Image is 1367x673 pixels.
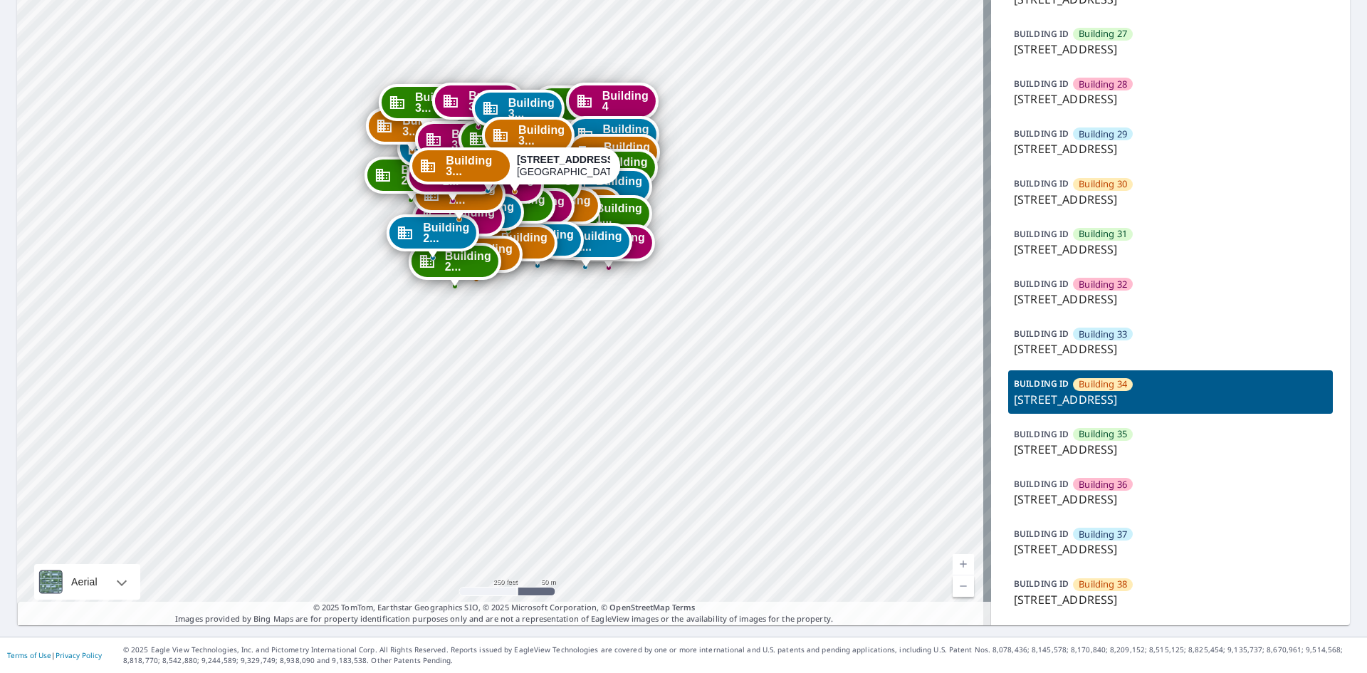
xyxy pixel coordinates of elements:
[1014,528,1069,540] p: BUILDING ID
[601,157,647,178] span: Building 7
[482,117,575,161] div: Dropped pin, building Building 38, Commercial property, 7627 East 37th Street North Wichita, KS 6...
[501,232,548,254] span: Building 1...
[1014,177,1069,189] p: BUILDING ID
[1014,491,1327,508] p: [STREET_ADDRESS]
[1079,427,1127,441] span: Building 35
[1014,228,1069,240] p: BUILDING ID
[533,85,626,130] div: Dropped pin, building Building 3, Commercial property, 7627 East 37th Street North Wichita, KS 67226
[1079,528,1127,541] span: Building 37
[508,98,555,119] span: Building 3...
[602,90,649,112] span: Building 4
[56,650,102,660] a: Privacy Policy
[1014,78,1069,90] p: BUILDING ID
[560,195,652,239] div: Dropped pin, building Building 11, Commercial property, 7627 East 37th Street North Wichita, KS 6...
[459,120,551,165] div: Dropped pin, building Building 35, Commercial property, 7627 East 37th Street North Wichita, KS 6...
[472,90,565,134] div: Dropped pin, building Building 37, Commercial property, 7627 East 37th Street North Wichita, KS 6...
[517,154,610,178] div: [GEOGRAPHIC_DATA]
[1014,441,1327,458] p: [STREET_ADDRESS]
[1014,541,1327,558] p: [STREET_ADDRESS]
[566,83,659,127] div: Dropped pin, building Building 4, Commercial property, 7627 East 37th Street North Wichita, KS 67226
[365,157,457,201] div: Dropped pin, building Building 27, Commercial property, 7627 East 37th Street North Wichita, KS 6...
[379,84,471,128] div: Dropped pin, building Building 31, Commercial property, 7627 East 37th Street North Wichita, KS 6...
[609,602,669,612] a: OpenStreetMap
[387,214,479,259] div: Dropped pin, building Building 25, Commercial property, 7627 East 37th Street North Wichita, KS 6...
[1079,578,1127,591] span: Building 38
[575,231,622,252] span: Building 1...
[423,222,469,244] span: Building 2...
[1079,377,1127,391] span: Building 34
[402,115,449,137] span: Building 3...
[1079,78,1127,91] span: Building 28
[1014,328,1069,340] p: BUILDING ID
[1079,278,1127,291] span: Building 32
[409,147,620,192] div: Dropped pin, building Building 34, Commercial property, 7627 East 37th Street North Wichita, KS 6...
[415,121,508,165] div: Dropped pin, building Building 32, Commercial property, 7627 East 37th Street North Wichita, KS 6...
[313,602,696,614] span: © 2025 TomTom, Earthstar Geographics SIO, © 2025 Microsoft Corporation, ©
[518,125,565,146] span: Building 3...
[1014,377,1069,390] p: BUILDING ID
[1079,127,1127,141] span: Building 29
[1014,241,1327,258] p: [STREET_ADDRESS]
[1079,478,1127,491] span: Building 36
[1079,328,1127,341] span: Building 33
[366,108,459,152] div: Dropped pin, building Building 30, Commercial property, 7627 East 37th Street North Wichita, KS 6...
[415,92,461,113] span: Building 3...
[602,124,649,145] span: Building 5
[67,564,102,600] div: Aerial
[1014,578,1069,590] p: BUILDING ID
[7,650,51,660] a: Terms of Use
[449,184,496,205] span: Building 2...
[566,116,659,160] div: Dropped pin, building Building 5, Commercial property, 7627 East 37th Street North Wichita, KS 67226
[1014,591,1327,608] p: [STREET_ADDRESS]
[1014,90,1327,108] p: [STREET_ADDRESS]
[401,165,447,186] span: Building 2...
[1014,140,1327,157] p: [STREET_ADDRESS]
[517,154,617,165] strong: [STREET_ADDRESS]
[1014,41,1327,58] p: [STREET_ADDRESS]
[1014,478,1069,490] p: BUILDING ID
[1079,227,1127,241] span: Building 31
[1014,428,1069,440] p: BUILDING ID
[446,155,503,177] span: Building 3...
[1014,191,1327,208] p: [STREET_ADDRESS]
[468,90,515,112] span: Building 3...
[123,645,1360,666] p: © 2025 Eagle View Technologies, Inc. and Pictometry International Corp. All Rights Reserved. Repo...
[1014,291,1327,308] p: [STREET_ADDRESS]
[539,223,632,267] div: Dropped pin, building Building 13, Commercial property, 7627 East 37th Street North Wichita, KS 6...
[953,575,974,597] a: Current Level 17, Zoom Out
[7,651,102,659] p: |
[34,564,140,600] div: Aerial
[17,602,991,625] p: Images provided by Bing Maps are for property identification purposes only and are not a represen...
[409,243,501,287] div: Dropped pin, building Building 23, Commercial property, 7627 East 37th Street North Wichita, KS 6...
[604,142,650,163] span: Building 6
[1014,340,1327,358] p: [STREET_ADDRESS]
[407,157,499,202] div: Dropped pin, building Building 28, Commercial property, 7627 East 37th Street North Wichita, KS 6...
[451,129,498,150] span: Building 3...
[1014,391,1327,408] p: [STREET_ADDRESS]
[953,554,974,575] a: Current Level 17, Zoom In
[1079,177,1127,191] span: Building 30
[1079,27,1127,41] span: Building 27
[596,203,642,224] span: Building 1...
[567,134,660,178] div: Dropped pin, building Building 6, Commercial property, 7627 East 37th Street North Wichita, KS 67226
[1014,127,1069,140] p: BUILDING ID
[1014,28,1069,40] p: BUILDING ID
[445,251,491,272] span: Building 2...
[672,602,696,612] a: Terms
[1014,278,1069,290] p: BUILDING ID
[432,83,525,127] div: Dropped pin, building Building 36, Commercial property, 7627 East 37th Street North Wichita, KS 6...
